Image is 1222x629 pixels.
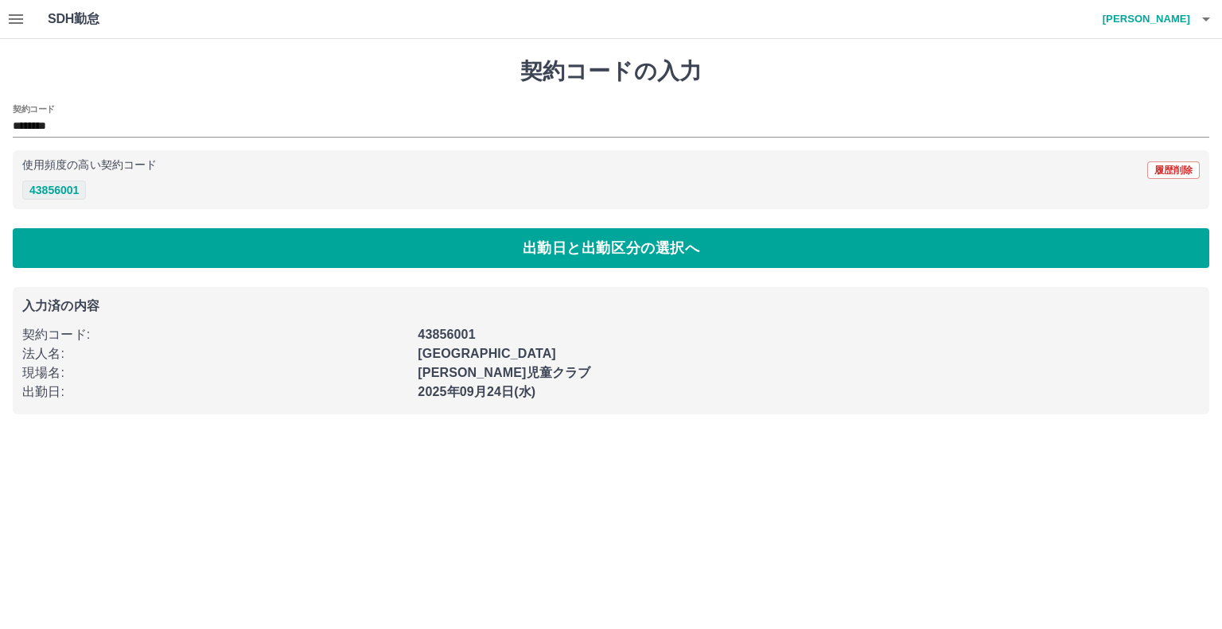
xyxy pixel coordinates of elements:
[22,325,408,344] p: 契約コード :
[418,328,475,341] b: 43856001
[22,181,86,200] button: 43856001
[22,160,157,171] p: 使用頻度の高い契約コード
[418,347,556,360] b: [GEOGRAPHIC_DATA]
[22,363,408,382] p: 現場名 :
[1147,161,1200,179] button: 履歴削除
[22,382,408,402] p: 出勤日 :
[418,366,590,379] b: [PERSON_NAME]児童クラブ
[13,103,55,115] h2: 契約コード
[13,228,1209,268] button: 出勤日と出勤区分の選択へ
[13,58,1209,85] h1: 契約コードの入力
[22,344,408,363] p: 法人名 :
[22,300,1200,313] p: 入力済の内容
[418,385,535,398] b: 2025年09月24日(水)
